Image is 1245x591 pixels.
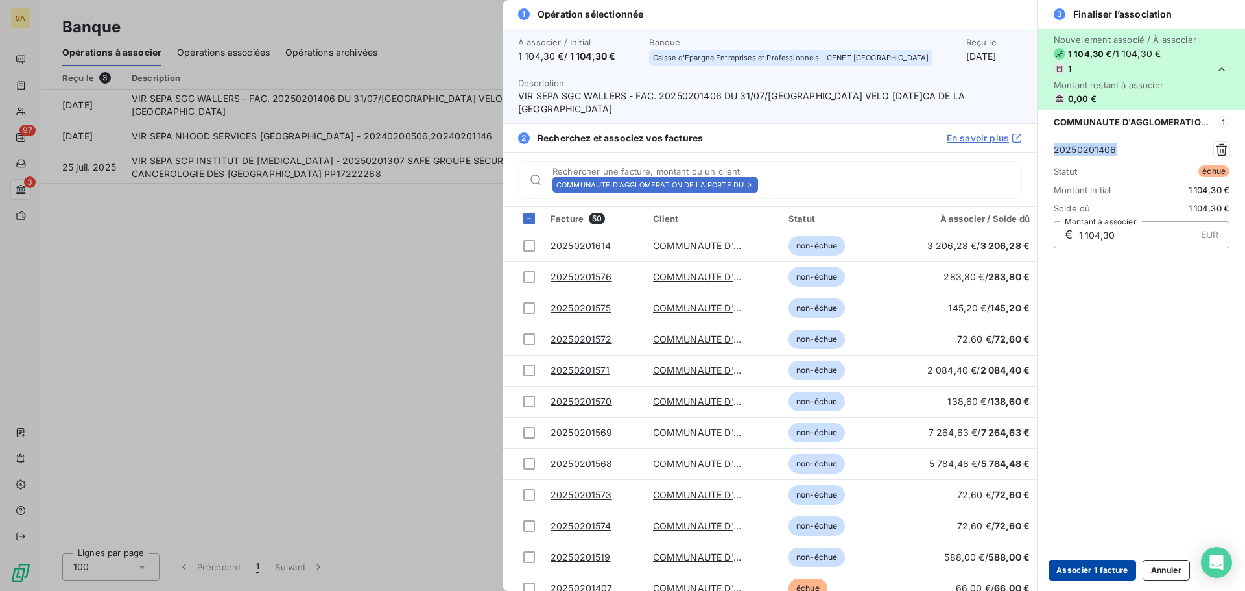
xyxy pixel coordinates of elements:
[929,458,1030,469] span: 5 784,48 € /
[1054,34,1196,45] span: Nouvellement associé / À associer
[981,458,1030,469] span: 5 784,48 €
[518,78,565,88] span: Description
[995,520,1030,531] span: 72,60 €
[1054,203,1090,213] span: Solde dû
[538,8,643,21] span: Opération sélectionnée
[948,302,1030,313] span: 145,20 € /
[927,365,1030,376] span: 2 084,40 € /
[653,458,892,469] a: COMMUNAUTE D'AGGLOMERATION DE LA PORTE DU
[788,423,845,442] span: non-échue
[1189,185,1230,195] span: 1 104,30 €
[653,213,773,224] div: Client
[980,240,1030,251] span: 3 206,28 €
[551,365,610,376] a: 20250201571
[653,365,892,376] a: COMMUNAUTE D'AGGLOMERATION DE LA PORTE DU
[551,427,613,438] a: 20250201569
[988,271,1030,282] span: 283,80 €
[551,302,611,313] a: 20250201575
[788,516,845,536] span: non-échue
[788,485,845,505] span: non-échue
[518,90,1022,115] span: VIR SEPA SGC WALLERS - FAC. 20250201406 DU 31/07/[GEOGRAPHIC_DATA] VELO [DATE]CA DE LA [GEOGRAPHI...
[981,427,1030,438] span: 7 264,63 €
[538,132,703,145] span: Recherchez et associez vos factures
[944,551,1030,562] span: 588,00 € /
[947,132,1022,145] a: En savoir plus
[966,37,1022,47] span: Reçu le
[1054,80,1196,90] span: Montant restant à associer
[1201,547,1232,578] div: Open Intercom Messenger
[980,365,1030,376] span: 2 084,40 €
[551,520,611,531] a: 20250201574
[1054,143,1117,156] a: 20250201406
[1198,165,1229,177] span: échue
[957,489,1030,500] span: 72,60 € /
[649,37,958,47] span: Banque
[995,489,1030,500] span: 72,60 €
[990,396,1030,407] span: 138,60 €
[947,396,1030,407] span: 138,60 € /
[551,551,611,562] a: 20250201519
[653,333,892,344] a: COMMUNAUTE D'AGGLOMERATION DE LA PORTE DU
[788,548,845,567] span: non-échue
[788,454,845,474] span: non-échue
[518,132,530,144] span: 2
[551,489,612,500] a: 20250201573
[1054,8,1065,20] span: 3
[1068,93,1097,104] span: 0,00 €
[788,361,845,380] span: non-échue
[1112,47,1161,60] span: / 1 104,30 €
[653,427,892,438] a: COMMUNAUTE D'AGGLOMERATION DE LA PORTE DU
[653,520,892,531] a: COMMUNAUTE D'AGGLOMERATION DE LA PORTE DU
[1218,116,1229,128] span: 1
[518,8,530,20] span: 1
[556,181,744,189] span: COMMUNAUTE D'AGGLOMERATION DE LA PORTE DU
[653,240,892,251] a: COMMUNAUTE D'AGGLOMERATION DE LA PORTE DU
[653,54,929,62] span: Caisse d'Epargne Entreprises et Professionnels - CENET [GEOGRAPHIC_DATA]
[957,333,1030,344] span: 72,60 € /
[1068,64,1072,74] span: 1
[1143,560,1190,581] button: Annuler
[929,427,1030,438] span: 7 264,63 € /
[1068,49,1112,59] span: 1 104,30 €
[518,50,641,63] span: 1 104,30 € /
[653,271,892,282] a: COMMUNAUTE D'AGGLOMERATION DE LA PORTE DU
[551,458,613,469] a: 20250201568
[788,392,845,411] span: non-échue
[995,333,1030,344] span: 72,60 €
[1054,185,1111,195] span: Montant initial
[570,51,616,62] span: 1 104,30 €
[653,551,892,562] a: COMMUNAUTE D'AGGLOMERATION DE LA PORTE DU
[897,213,1030,224] div: À associer / Solde dû
[1189,203,1230,213] span: 1 104,30 €
[1054,166,1077,176] span: Statut
[927,240,1030,251] span: 3 206,28 € /
[990,302,1030,313] span: 145,20 €
[957,520,1030,531] span: 72,60 € /
[788,330,845,349] span: non-échue
[551,396,612,407] a: 20250201570
[589,213,605,224] span: 50
[551,240,611,251] a: 20250201614
[551,213,637,224] div: Facture
[653,396,892,407] a: COMMUNAUTE D'AGGLOMERATION DE LA PORTE DU
[763,178,1021,191] input: placeholder
[966,37,1022,63] div: [DATE]
[943,271,1030,282] span: 283,80 € /
[653,489,892,500] a: COMMUNAUTE D'AGGLOMERATION DE LA PORTE DU
[788,236,845,256] span: non-échue
[788,267,845,287] span: non-échue
[551,333,612,344] a: 20250201572
[1073,8,1172,21] span: Finaliser l’association
[653,302,892,313] a: COMMUNAUTE D'AGGLOMERATION DE LA PORTE DU
[1049,560,1136,581] button: Associer 1 facture
[788,298,845,318] span: non-échue
[788,213,882,224] div: Statut
[988,551,1030,562] span: 588,00 €
[518,37,641,47] span: À associer / Initial
[551,271,612,282] a: 20250201576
